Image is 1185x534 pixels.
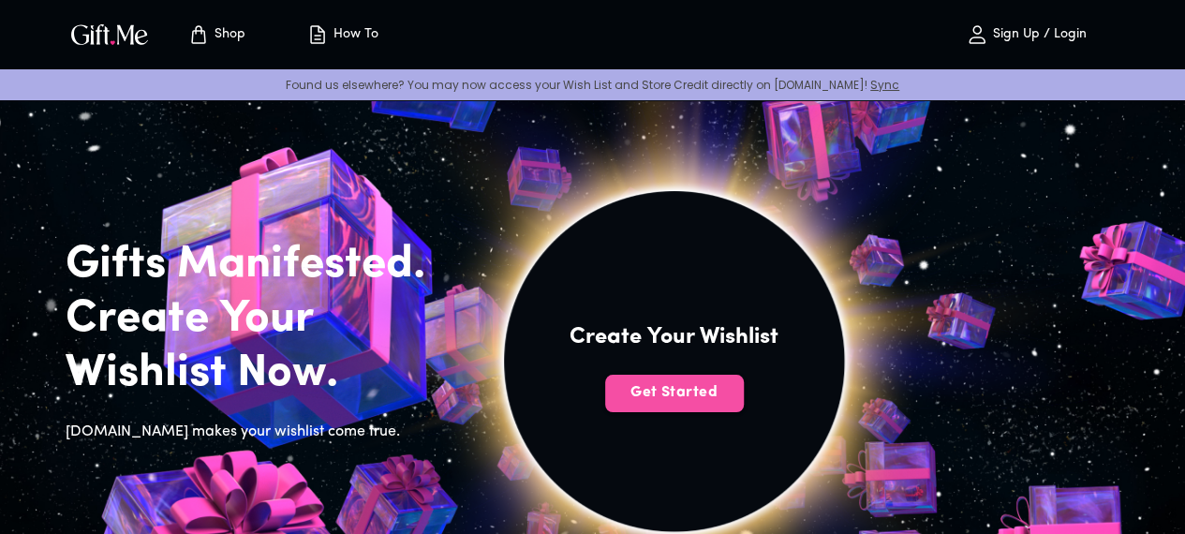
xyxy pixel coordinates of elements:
[605,382,744,403] span: Get Started
[15,77,1170,93] p: Found us elsewhere? You may now access your Wish List and Store Credit directly on [DOMAIN_NAME]!
[66,347,455,401] h2: Wishlist Now.
[66,292,455,347] h2: Create Your
[988,27,1087,43] p: Sign Up / Login
[306,23,329,46] img: how-to.svg
[66,23,154,46] button: GiftMe Logo
[605,375,744,412] button: Get Started
[210,27,245,43] p: Shop
[66,238,455,292] h2: Gifts Manifested.
[67,21,152,48] img: GiftMe Logo
[870,77,899,93] a: Sync
[165,5,268,65] button: Store page
[66,420,455,444] h6: [DOMAIN_NAME] makes your wishlist come true.
[290,5,393,65] button: How To
[329,27,378,43] p: How To
[570,322,778,352] h4: Create Your Wishlist
[932,5,1119,65] button: Sign Up / Login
